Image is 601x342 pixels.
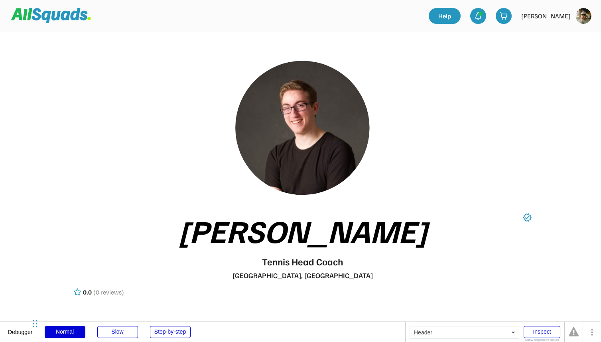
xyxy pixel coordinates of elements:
[83,287,92,297] div: 0.0
[73,254,532,269] div: Tennis Head Coach
[474,12,482,20] img: bell-03%20%281%29.svg
[500,12,508,20] img: shopping-cart-01%20%281%29.svg
[45,326,85,338] div: Normal
[521,11,571,21] div: [PERSON_NAME]
[11,8,91,23] img: Squad%20Logo.svg
[524,338,560,342] div: Show responsive boxes
[150,326,191,338] div: Step-by-step
[93,287,124,297] div: (0 reviews)
[222,61,383,195] img: Ellipse%2086.svg
[575,8,591,24] img: https%3A%2F%2F94044dc9e5d3b3599ffa5e2d56a015ce.cdn.bubble.io%2Ff1735884693839x817620674585113600%...
[97,326,138,338] div: Slow
[83,213,522,248] div: [PERSON_NAME]
[429,8,461,24] a: Help
[410,326,519,339] div: Header
[73,270,532,281] div: [GEOGRAPHIC_DATA], [GEOGRAPHIC_DATA]
[524,326,560,338] div: Inspect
